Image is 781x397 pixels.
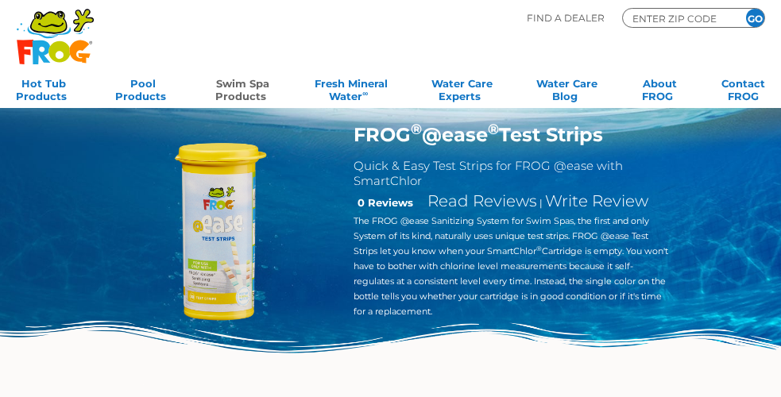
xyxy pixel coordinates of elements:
[536,72,597,104] a: Water CareBlog
[115,72,171,104] a: PoolProducts
[427,191,537,210] a: Read Reviews
[539,197,543,209] span: |
[354,214,672,319] p: The FROG @ease Sanitizing System for Swim Spas, the first and only System of its kind, naturally ...
[354,158,672,188] h2: Quick & Easy Test Strips for FROG @ease with SmartChlor
[631,11,726,25] input: Zip Code Form
[642,72,678,104] a: AboutFROG
[721,72,765,104] a: ContactFROG
[215,72,271,104] a: Swim SpaProducts
[545,191,648,210] a: Write Review
[746,9,764,27] input: GO
[110,123,331,344] img: FROG-@ease-TS-Bottle.png
[358,196,413,209] strong: 0 Reviews
[315,72,388,104] a: Fresh MineralWater∞
[431,72,493,104] a: Water CareExperts
[488,121,499,138] sup: ®
[362,89,368,98] sup: ∞
[536,245,542,252] sup: ®
[527,8,605,28] p: Find A Dealer
[411,121,422,138] sup: ®
[354,123,672,146] h1: FROG @ease Test Strips
[16,72,72,104] a: Hot TubProducts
